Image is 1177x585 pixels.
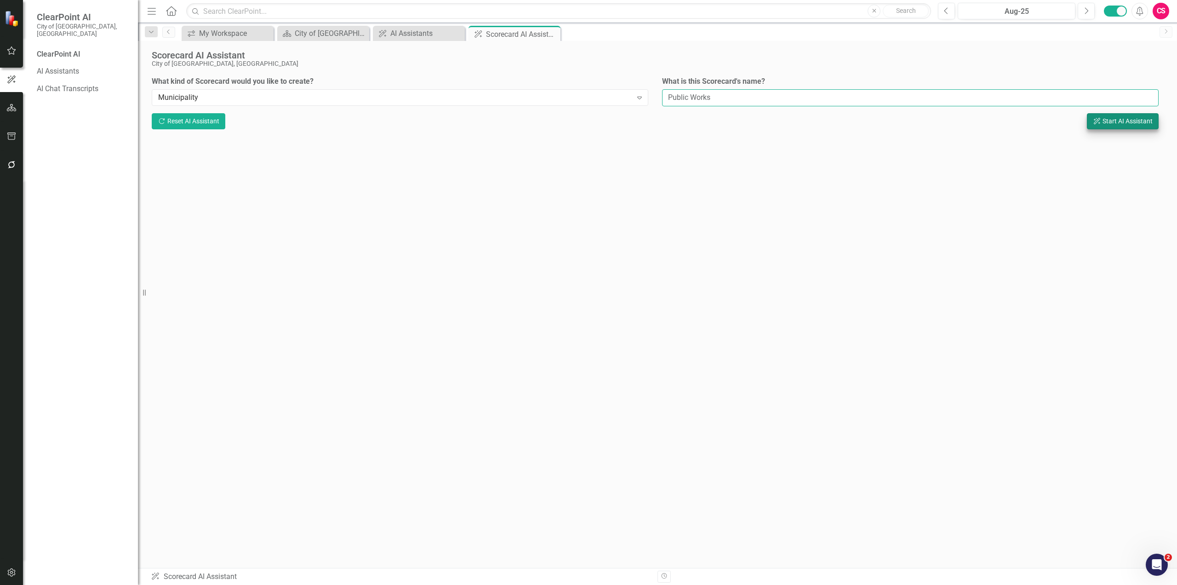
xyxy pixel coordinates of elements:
button: Aug-25 [958,3,1075,19]
iframe: Intercom live chat [1146,554,1168,576]
button: CS [1153,3,1169,19]
button: Reset AI Assistant [152,113,225,129]
div: Municipality [158,93,632,103]
a: My Workspace [184,28,271,39]
div: ClearPoint AI [37,49,129,60]
button: Start AI Assistant [1087,113,1159,129]
a: City of [GEOGRAPHIC_DATA] [280,28,367,39]
div: Aug-25 [961,6,1072,17]
a: AI Chat Transcripts [37,84,129,94]
input: Scorecard Name [662,89,1159,106]
div: My Workspace [199,28,271,39]
input: Search ClearPoint... [186,3,931,19]
label: What kind of Scorecard would you like to create? [152,76,648,87]
a: AI Assistants [37,66,129,77]
div: AI Assistants [390,28,463,39]
span: ClearPoint AI [37,12,129,23]
span: 2 [1165,554,1172,561]
div: City of [GEOGRAPHIC_DATA] [295,28,367,39]
img: ClearPoint Strategy [4,10,21,27]
button: Search [883,5,929,17]
a: AI Assistants [375,28,463,39]
div: Scorecard AI Assistant [151,572,651,582]
div: City of [GEOGRAPHIC_DATA], [GEOGRAPHIC_DATA] [152,60,1159,67]
span: Search [896,7,916,14]
label: What is this Scorecard's name? [662,76,1159,87]
div: Scorecard AI Assistant [486,29,558,40]
small: City of [GEOGRAPHIC_DATA], [GEOGRAPHIC_DATA] [37,23,129,38]
div: Scorecard AI Assistant [152,50,1159,60]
